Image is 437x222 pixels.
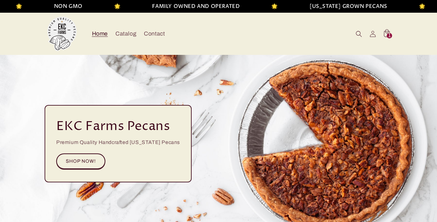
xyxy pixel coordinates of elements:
summary: Search [352,27,366,41]
h2: EKC Farms Pecans [56,118,170,135]
span: Contact [144,30,165,37]
li: 🌟 [113,2,120,11]
li: FAMILY OWNED AND OPERATED [151,2,238,11]
a: Catalog [112,26,140,41]
li: [US_STATE] GROWN PECANS [308,2,386,11]
li: 🌟 [15,2,21,11]
span: Catalog [115,30,136,37]
li: 🌟 [270,2,277,11]
span: Home [92,30,108,37]
img: EKC Pecans [45,16,79,51]
a: Contact [140,26,169,41]
p: Premium Quality Handcrafted [US_STATE] Pecans [56,138,180,147]
span: 1 [388,33,391,38]
a: SHOP NOW! [56,153,105,169]
li: 🌟 [418,2,424,11]
a: Home [88,26,112,41]
li: NON GMO [52,2,81,11]
a: EKC Pecans [42,14,82,54]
